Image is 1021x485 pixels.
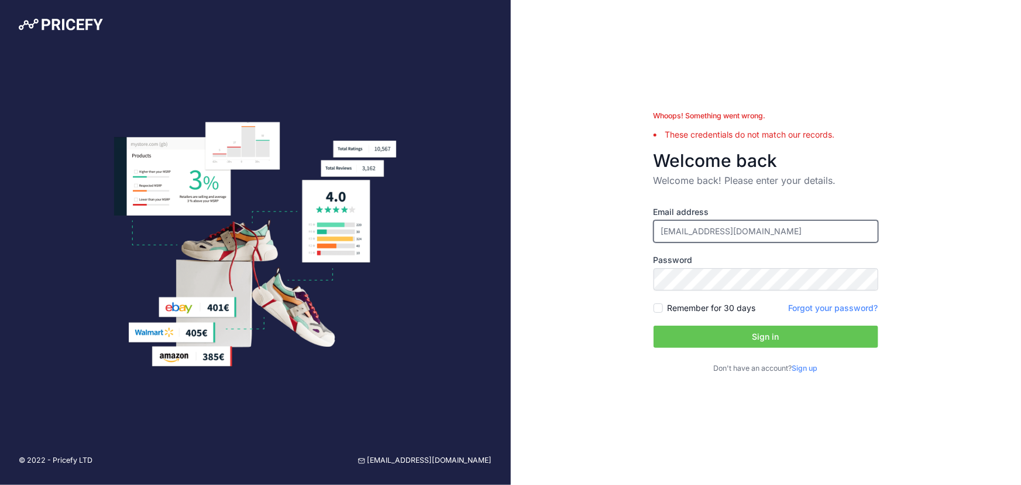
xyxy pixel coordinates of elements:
[654,220,878,243] input: Enter your email
[789,303,878,313] a: Forgot your password?
[654,254,878,266] label: Password
[654,129,878,141] li: These credentials do not match our records.
[654,363,878,374] p: Don't have an account?
[19,19,103,30] img: Pricefy
[358,455,492,466] a: [EMAIL_ADDRESS][DOMAIN_NAME]
[668,302,756,314] label: Remember for 30 days
[654,150,878,171] h3: Welcome back
[654,206,878,218] label: Email address
[654,173,878,187] p: Welcome back! Please enter your details.
[19,455,92,466] p: © 2022 - Pricefy LTD
[654,111,878,122] div: Whoops! Something went wrong.
[654,326,878,348] button: Sign in
[792,364,818,373] a: Sign up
